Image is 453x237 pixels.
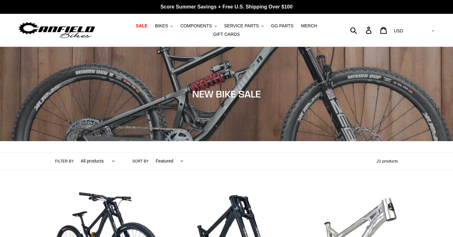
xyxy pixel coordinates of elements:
[298,22,320,30] a: MERCH
[17,20,96,40] img: Canfield Bikes
[133,22,151,30] a: SALE
[192,88,261,100] span: NEW BIKE SALE
[152,22,176,30] button: BIKES
[354,23,370,37] input: Search
[268,22,297,30] a: GG PARTS
[377,159,398,163] span: 21 products
[136,23,148,29] span: SALE
[301,23,317,29] span: MERCH
[224,23,259,29] span: SERVICE PARTS
[55,158,74,164] label: Filter by
[155,23,168,29] span: BIKES
[132,158,149,164] label: Sort by
[271,23,294,29] span: GG PARTS
[213,32,240,37] span: GIFT CARDS
[210,30,243,39] a: GIFT CARDS
[177,22,220,30] button: COMPONENTS
[180,23,212,29] span: COMPONENTS
[221,22,266,30] button: SERVICE PARTS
